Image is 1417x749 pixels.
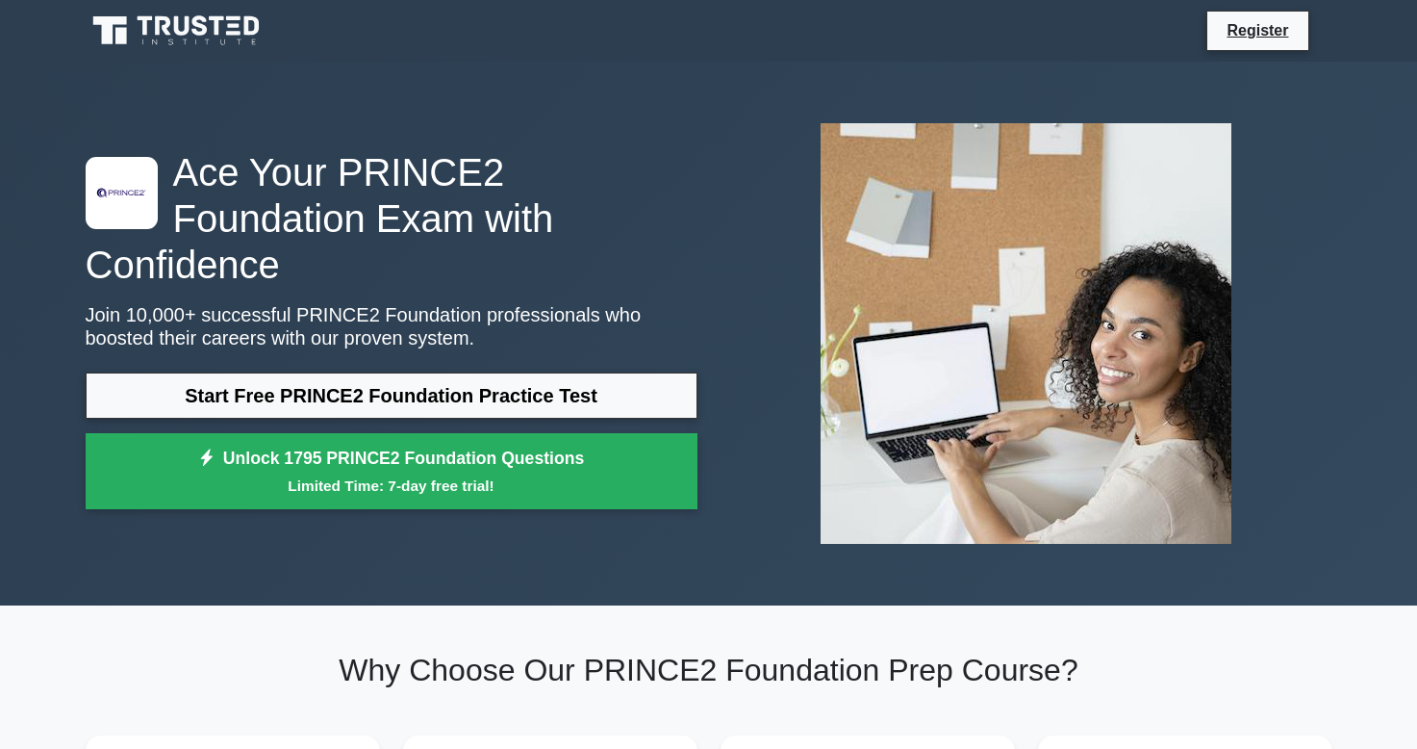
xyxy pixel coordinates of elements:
a: Unlock 1795 PRINCE2 Foundation QuestionsLimited Time: 7-day free trial! [86,433,697,510]
h1: Ace Your PRINCE2 Foundation Exam with Confidence [86,149,697,288]
a: Start Free PRINCE2 Foundation Practice Test [86,373,697,419]
p: Join 10,000+ successful PRINCE2 Foundation professionals who boosted their careers with our prove... [86,303,697,349]
a: Register [1215,18,1300,42]
h2: Why Choose Our PRINCE2 Foundation Prep Course? [86,652,1332,688]
small: Limited Time: 7-day free trial! [110,475,673,497]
